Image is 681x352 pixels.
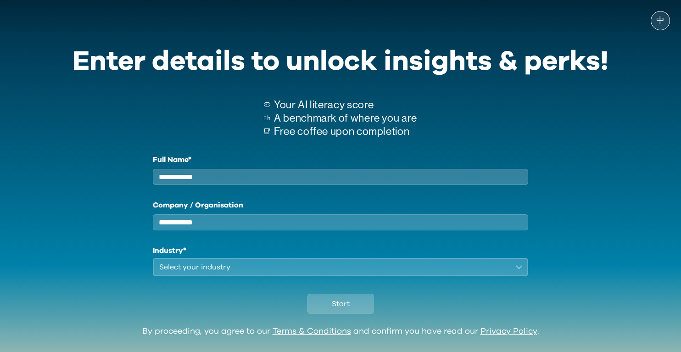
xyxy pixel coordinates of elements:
[332,298,350,309] span: Start
[73,39,608,84] div: Enter details to unlock insights & perks!
[274,125,417,138] p: Free coffee upon completion
[307,294,374,314] button: Start
[480,327,537,335] a: Privacy Policy
[274,112,417,125] p: A benchmark of where you are
[159,262,509,273] div: Select your industry
[656,16,664,25] span: 中
[153,245,528,256] h1: Industry*
[153,258,528,276] button: Select your industry
[142,327,539,337] div: By proceeding, you agree to our and confirm you have read our .
[273,327,351,335] a: Terms & Conditions
[153,200,528,211] label: Company / Organisation
[274,98,417,112] p: Your AI literacy score
[153,154,528,165] label: Full Name*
